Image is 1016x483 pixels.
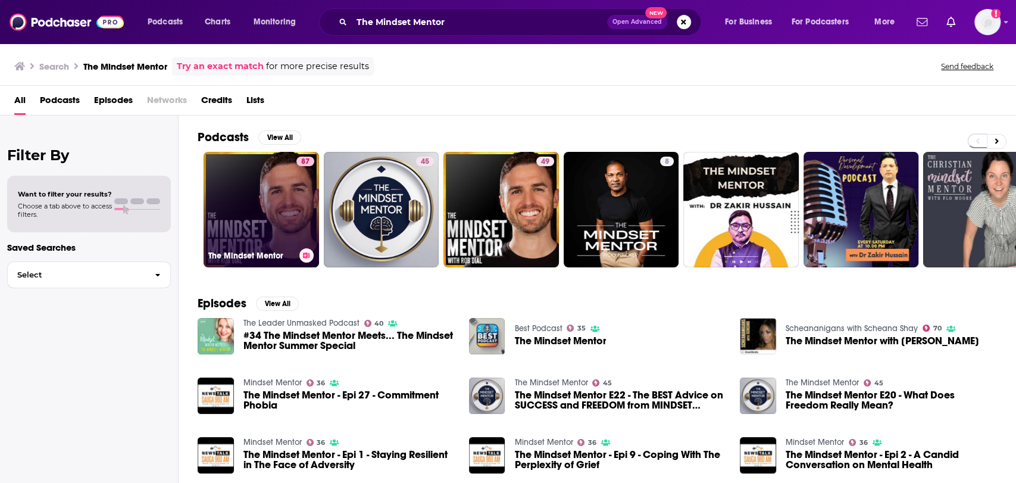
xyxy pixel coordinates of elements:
[8,271,145,279] span: Select
[243,437,302,447] a: Mindset Mentor
[254,14,296,30] span: Monitoring
[243,390,455,410] a: The Mindset Mentor - Epi 27 - Commitment Phobia
[933,326,942,331] span: 70
[307,439,326,446] a: 36
[416,157,434,166] a: 45
[567,325,586,332] a: 35
[243,450,455,470] a: The Mindset Mentor - Epi 1 - Staying Resilient in The Face of Adversity
[83,61,167,72] h3: The Mindset Mentor
[469,437,505,473] a: The Mindset Mentor - Epi 9 - Coping With The Perplexity of Grief
[469,318,505,354] img: The Mindset Mentor
[7,261,171,288] button: Select
[198,318,234,354] img: #34 The Mindset Mentor Meets... The Mindset Mentor Summer Special
[243,318,359,328] a: The Leader Unmasked Podcast
[177,60,264,73] a: Try an exact match
[874,14,895,30] span: More
[256,297,299,311] button: View All
[266,60,369,73] span: for more precise results
[942,12,960,32] a: Show notifications dropdown
[541,156,549,168] span: 49
[717,13,787,32] button: open menu
[246,91,264,115] a: Lists
[39,61,69,72] h3: Search
[937,61,997,71] button: Send feedback
[991,9,1001,18] svg: Add a profile image
[469,378,505,414] a: The Mindset Mentor E22 - The BEST Advice on SUCCESS and FREEDOM from MINDSET EXPERTS
[374,321,383,326] span: 40
[18,202,112,219] span: Choose a tab above to access filters.
[740,437,776,473] img: The Mindset Mentor - Epi 2 - A Candid Conversation on Mental Health
[198,296,299,311] a: EpisodesView All
[514,336,606,346] a: The Mindset Mentor
[245,13,311,32] button: open menu
[536,157,554,166] a: 49
[201,91,232,115] a: Credits
[725,14,772,30] span: For Business
[301,156,310,168] span: 87
[740,318,776,354] img: The Mindset Mentor with Rob Dial
[514,378,587,388] a: The Mindset Mentor
[660,157,674,166] a: 8
[786,437,844,447] a: Mindset Mentor
[330,8,712,36] div: Search podcasts, credits, & more...
[740,378,776,414] img: The Mindset Mentor E20 - What Does Freedom Really Mean?
[588,440,596,445] span: 36
[148,14,183,30] span: Podcasts
[317,381,325,386] span: 36
[205,14,230,30] span: Charts
[564,152,679,267] a: 8
[7,242,171,253] p: Saved Searches
[786,336,979,346] a: The Mindset Mentor with Rob Dial
[443,152,559,267] a: 49
[258,130,301,145] button: View All
[849,439,868,446] a: 36
[974,9,1001,35] button: Show profile menu
[40,91,80,115] a: Podcasts
[859,440,868,445] span: 36
[864,379,883,387] a: 45
[784,13,866,32] button: open menu
[923,325,942,332] a: 70
[665,156,669,168] span: 8
[198,296,246,311] h2: Episodes
[7,147,171,164] h2: Filter By
[792,14,849,30] span: For Podcasters
[514,437,573,447] a: Mindset Mentor
[607,15,667,29] button: Open AdvancedNew
[874,381,883,386] span: 45
[421,156,429,168] span: 45
[204,152,319,267] a: 87The Mindset Mentor
[352,13,607,32] input: Search podcasts, credits, & more...
[514,450,726,470] a: The Mindset Mentor - Epi 9 - Coping With The Perplexity of Grief
[10,11,124,33] img: Podchaser - Follow, Share and Rate Podcasts
[514,390,726,410] a: The Mindset Mentor E22 - The BEST Advice on SUCCESS and FREEDOM from MINDSET EXPERTS
[307,379,326,387] a: 36
[94,91,133,115] span: Episodes
[577,326,586,331] span: 35
[198,437,234,473] img: The Mindset Mentor - Epi 1 - Staying Resilient in The Face of Adversity
[866,13,909,32] button: open menu
[243,378,302,388] a: Mindset Mentor
[139,13,198,32] button: open menu
[198,130,249,145] h2: Podcasts
[786,378,859,388] a: The Mindset Mentor
[786,450,997,470] a: The Mindset Mentor - Epi 2 - A Candid Conversation on Mental Health
[974,9,1001,35] img: User Profile
[592,379,612,387] a: 45
[296,157,314,166] a: 87
[14,91,26,115] a: All
[786,323,918,334] a: Scheananigans with Scheana Shay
